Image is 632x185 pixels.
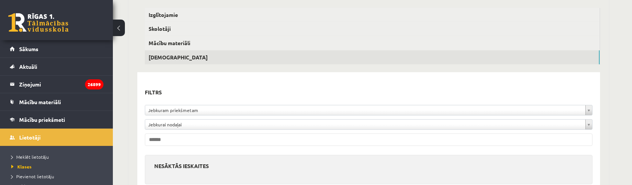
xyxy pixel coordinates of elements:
[19,45,38,52] span: Sākums
[145,105,592,115] a: Jebkuram priekšmetam
[85,79,103,89] i: 26899
[11,164,32,170] span: Klases
[19,116,65,123] span: Mācību priekšmeti
[19,99,61,105] span: Mācību materiāli
[11,154,49,160] span: Meklēt lietotāju
[19,63,37,70] span: Aktuāli
[145,120,592,129] a: Jebkurai nodaļai
[11,153,105,160] a: Meklēt lietotāju
[148,120,582,129] span: Jebkurai nodaļai
[145,87,583,97] h3: Filtrs
[10,129,103,146] a: Lietotāji
[154,163,583,169] h3: Nesāktās ieskaites
[10,40,103,58] a: Sākums
[145,36,600,50] a: Mācību materiāli
[8,13,68,32] a: Rīgas 1. Tālmācības vidusskola
[10,93,103,111] a: Mācību materiāli
[19,76,103,93] legend: Ziņojumi
[10,76,103,93] a: Ziņojumi26899
[10,58,103,75] a: Aktuāli
[148,105,582,115] span: Jebkuram priekšmetam
[11,173,54,179] span: Pievienot lietotāju
[19,134,41,141] span: Lietotāji
[11,163,105,170] a: Klases
[11,173,105,180] a: Pievienot lietotāju
[145,50,600,64] a: [DEMOGRAPHIC_DATA]
[10,111,103,128] a: Mācību priekšmeti
[145,22,600,36] a: Skolotāji
[145,8,600,22] a: Izglītojamie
